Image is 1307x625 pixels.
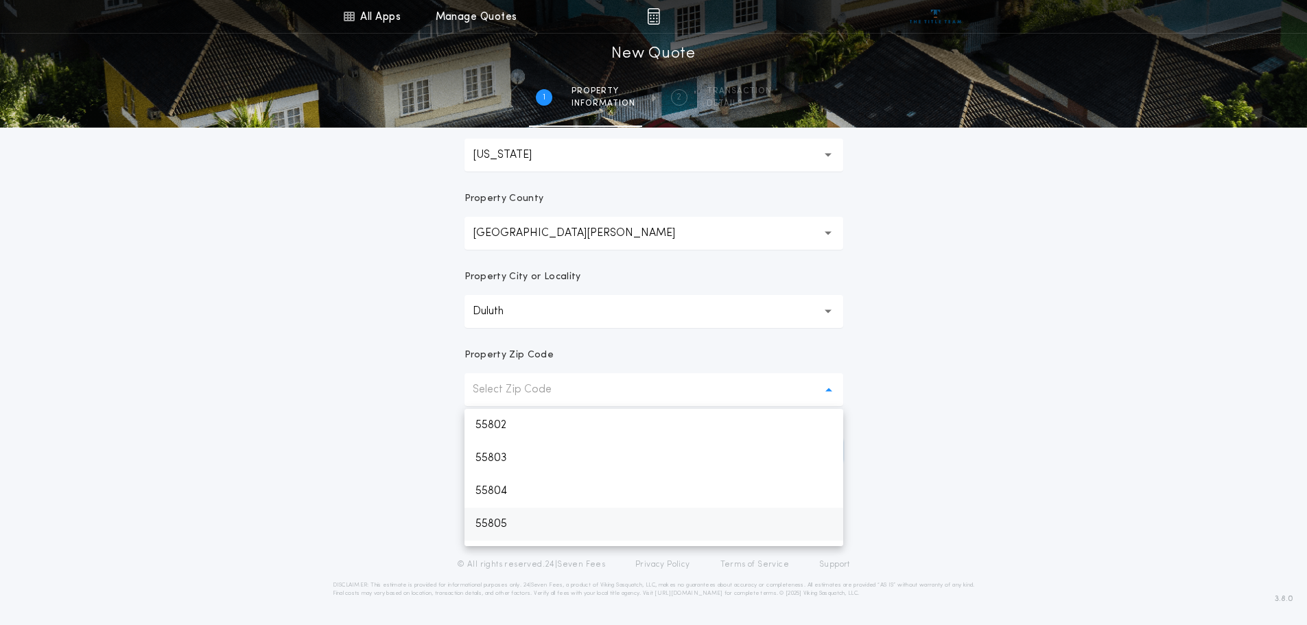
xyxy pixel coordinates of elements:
[457,559,605,570] p: © All rights reserved. 24|Seven Fees
[464,475,843,508] p: 55804
[611,43,695,65] h1: New Quote
[572,98,635,109] span: information
[473,225,697,241] p: [GEOGRAPHIC_DATA][PERSON_NAME]
[464,192,544,206] p: Property County
[1275,593,1293,605] span: 3.8.0
[464,442,843,475] p: 55803
[473,303,526,320] p: Duluth
[655,591,722,596] a: [URL][DOMAIN_NAME]
[464,409,843,546] ul: Select Zip Code
[464,541,843,574] p: 55806
[464,349,554,362] p: Property Zip Code
[707,86,772,97] span: Transaction
[464,139,843,172] button: [US_STATE]
[464,217,843,250] button: [GEOGRAPHIC_DATA][PERSON_NAME]
[464,270,581,284] p: Property City or Locality
[676,92,681,103] h2: 2
[464,508,843,541] p: 55805
[720,559,789,570] a: Terms of Service
[473,147,554,163] p: [US_STATE]
[543,92,545,103] h2: 1
[635,559,690,570] a: Privacy Policy
[647,8,660,25] img: img
[572,86,635,97] span: Property
[464,295,843,328] button: Duluth
[464,409,843,442] p: 55802
[333,581,975,598] p: DISCLAIMER: This estimate is provided for informational purposes only. 24|Seven Fees, a product o...
[464,373,843,406] button: Select Zip Code
[707,98,772,109] span: details
[910,10,961,23] img: vs-icon
[473,381,574,398] p: Select Zip Code
[819,559,850,570] a: Support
